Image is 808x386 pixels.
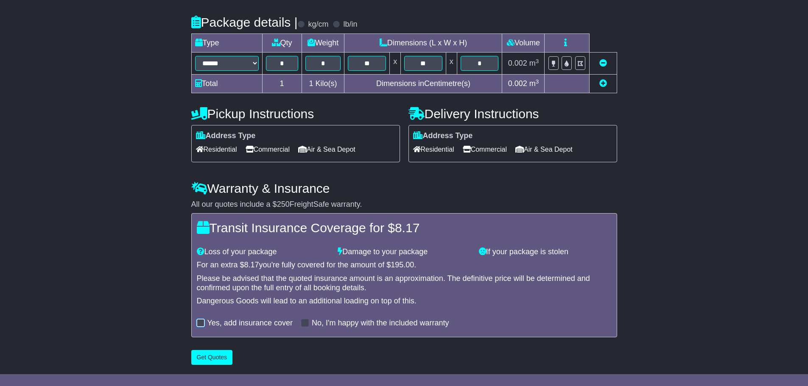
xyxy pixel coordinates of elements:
[191,350,233,365] button: Get Quotes
[529,79,539,88] span: m
[599,59,607,67] a: Remove this item
[475,247,616,257] div: If your package is stolen
[191,34,262,53] td: Type
[508,79,527,88] span: 0.002
[191,107,400,121] h4: Pickup Instructions
[395,221,419,235] span: 8.17
[413,131,473,141] label: Address Type
[197,297,612,306] div: Dangerous Goods will lead to an additional loading on top of this.
[262,75,302,93] td: 1
[191,15,298,29] h4: Package details |
[413,143,454,156] span: Residential
[191,200,617,209] div: All our quotes include a $ FreightSafe warranty.
[302,75,344,93] td: Kilo(s)
[529,59,539,67] span: m
[193,247,334,257] div: Loss of your package
[191,181,617,195] h4: Warranty & Insurance
[309,79,313,88] span: 1
[197,221,612,235] h4: Transit Insurance Coverage for $
[390,53,401,75] td: x
[312,319,449,328] label: No, I'm happy with the included warranty
[244,261,259,269] span: 8.17
[196,143,237,156] span: Residential
[515,143,573,156] span: Air & Sea Depot
[344,34,502,53] td: Dimensions (L x W x H)
[391,261,414,269] span: 195.00
[333,247,475,257] div: Damage to your package
[599,79,607,88] a: Add new item
[536,78,539,85] sup: 3
[246,143,290,156] span: Commercial
[302,34,344,53] td: Weight
[463,143,507,156] span: Commercial
[277,200,290,208] span: 250
[197,274,612,292] div: Please be advised that the quoted insurance amount is an approximation. The definitive price will...
[343,20,357,29] label: lb/in
[308,20,328,29] label: kg/cm
[196,131,256,141] label: Address Type
[262,34,302,53] td: Qty
[408,107,617,121] h4: Delivery Instructions
[344,75,502,93] td: Dimensions in Centimetre(s)
[508,59,527,67] span: 0.002
[446,53,457,75] td: x
[502,34,545,53] td: Volume
[298,143,355,156] span: Air & Sea Depot
[191,75,262,93] td: Total
[536,58,539,64] sup: 3
[207,319,293,328] label: Yes, add insurance cover
[197,261,612,270] div: For an extra $ you're fully covered for the amount of $ .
